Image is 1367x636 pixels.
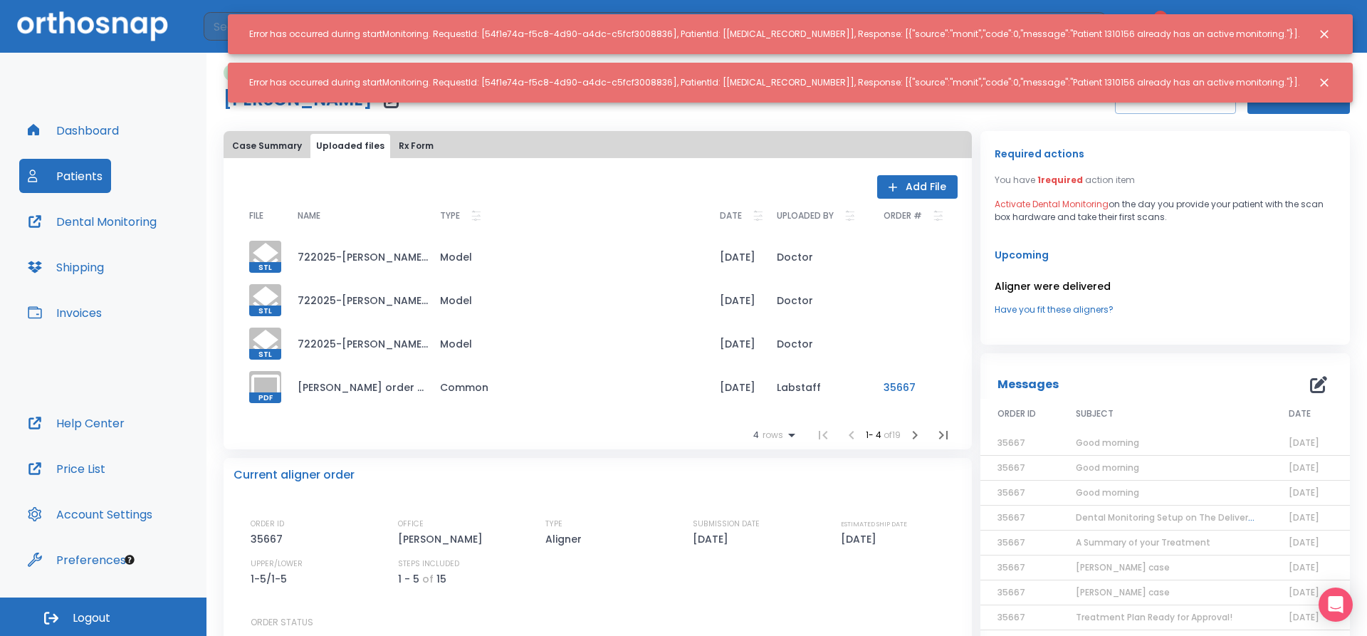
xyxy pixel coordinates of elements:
span: 4 [753,430,759,440]
button: Account Settings [19,497,161,531]
span: STL [249,306,281,316]
p: Required actions [995,145,1084,162]
p: ORDER STATUS [251,616,962,629]
span: NAME [298,212,320,220]
span: [DATE] [1289,536,1319,548]
span: [DATE] [1289,611,1319,623]
span: 35667 [997,561,1025,573]
span: ORDER ID [997,407,1036,420]
span: DATE [1289,407,1311,420]
td: Labstaff [765,365,872,409]
p: Messages [997,376,1059,393]
td: [DATE] [708,278,765,322]
span: rows [759,430,783,440]
td: [DATE] [708,365,765,409]
p: STEPS INCLUDED [398,558,459,570]
td: Common [429,365,708,409]
p: ORDER # [884,207,922,224]
span: 35667 [997,462,1025,474]
span: Activate Dental Monitoring [995,198,1109,210]
p: Aligner [545,531,587,548]
button: Dashboard [19,113,127,147]
span: [PERSON_NAME] case [1076,561,1170,573]
td: 722025-[PERSON_NAME]-maxillary.stl_simplified.stl [286,235,429,278]
td: Doctor [765,322,872,365]
img: Orthosnap [17,11,168,41]
input: Search by Patient Name or Case # [204,12,1082,41]
span: Logout [73,610,110,626]
span: STL [249,349,281,360]
p: You have action item [995,174,1135,187]
td: [DATE] [708,235,765,278]
p: TYPE [440,207,460,224]
span: 35667 [997,486,1025,499]
a: Invoices [19,296,110,330]
td: 722025-[PERSON_NAME]-occlusion.stl_simplified.stl [286,322,429,365]
span: FILE [249,212,263,220]
div: tabs [226,134,969,158]
button: Close notification [1311,70,1337,95]
p: [PERSON_NAME] [398,531,488,548]
span: Treatment Plan Ready for Approval! [1076,611,1232,623]
span: Good morning [1076,486,1139,499]
p: OFFICE [398,518,424,531]
p: on the day you provide your patient with the scan box hardware and take their first scans. [995,198,1336,224]
p: TYPE [545,518,562,531]
p: Upcoming [995,246,1336,264]
td: 722025-[PERSON_NAME]-mandibular.stl_simplified.stl [286,278,429,322]
p: 15 [436,570,446,588]
p: ORDER ID [251,518,284,531]
span: 1 - 4 [866,429,884,441]
span: 35667 [997,586,1025,598]
p: Current aligner order [234,466,355,484]
button: Help Center [19,406,133,440]
button: Uploaded files [310,134,390,158]
button: Shipping [19,250,112,284]
span: A Summary of your Treatment [1076,536,1210,548]
p: 1 - 5 [398,570,419,588]
p: of [422,570,434,588]
p: UPPER/LOWER [251,558,303,570]
a: Price List [19,452,114,486]
p: Aligner were delivered [995,278,1336,295]
p: UPLOADED BY [777,207,834,224]
p: [DATE] [693,531,733,548]
span: Good morning [1076,437,1139,449]
button: Add File [877,175,958,199]
div: Tooltip anchor [123,553,136,566]
button: Rx Form [393,134,439,158]
div: Error has occurred during startMonitoring. RequestId: [54f1e74a-f5c8-4d90-a4dc-c5fcf3008836], Pat... [249,22,1300,46]
button: Preferences [19,543,135,577]
td: [PERSON_NAME] order #35667.pdf [286,365,429,409]
span: [DATE] [1289,511,1319,523]
span: [DATE] [1289,486,1319,499]
td: Doctor [765,278,872,322]
span: 1 required [1037,174,1083,186]
span: of 19 [884,429,901,441]
span: 35667 [997,511,1025,523]
td: Model [429,322,708,365]
span: [DATE] [1289,462,1319,474]
button: Close notification [1311,21,1337,47]
td: Model [429,235,708,278]
span: 35667 [997,611,1025,623]
button: Patients [19,159,111,193]
p: SUBMISSION DATE [693,518,760,531]
td: Doctor [765,235,872,278]
span: SUBJECT [1076,407,1114,420]
p: 1-5/1-5 [251,570,292,588]
p: [DATE] [841,531,881,548]
td: Model [429,278,708,322]
span: [DATE] [1289,561,1319,573]
button: Dental Monitoring [19,204,165,239]
div: Error has occurred during startMonitoring. RequestId: [54f1e74a-f5c8-4d90-a4dc-c5fcf3008836], Pat... [249,71,1300,95]
div: Open Intercom Messenger [1319,588,1353,622]
span: 35667 [997,536,1025,548]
